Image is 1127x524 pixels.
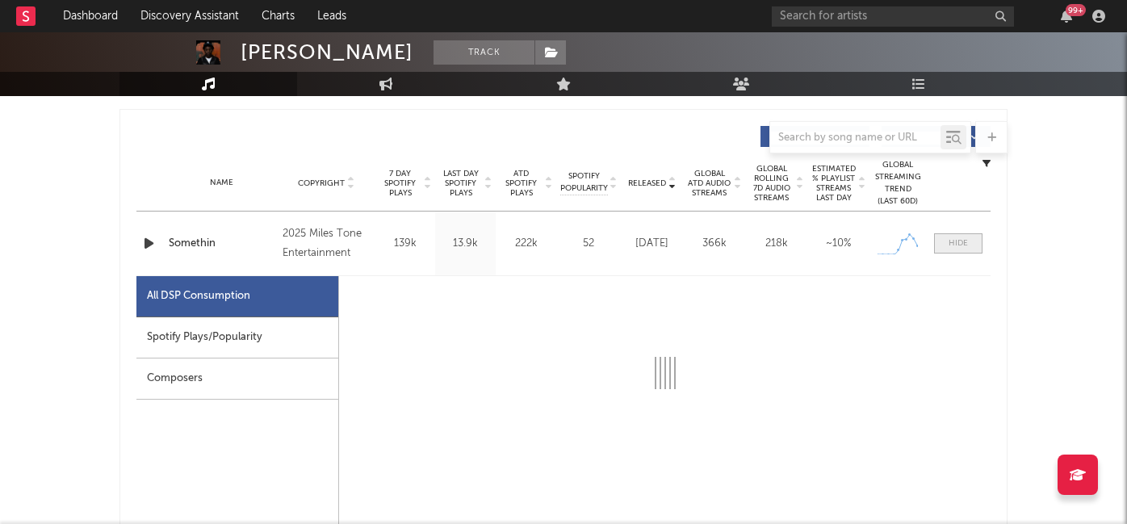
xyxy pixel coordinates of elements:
[687,169,731,198] span: Global ATD Audio Streams
[1061,10,1072,23] button: 99+
[749,236,803,252] div: 218k
[434,40,534,65] button: Track
[811,164,856,203] span: Estimated % Playlist Streams Last Day
[439,236,492,252] div: 13.9k
[169,177,274,189] div: Name
[169,236,274,252] a: Somethin
[136,276,338,317] div: All DSP Consumption
[147,287,250,306] div: All DSP Consumption
[874,159,922,208] div: Global Streaming Trend (Last 60D)
[379,169,421,198] span: 7 Day Spotify Plays
[811,236,865,252] div: ~ 10 %
[749,164,794,203] span: Global Rolling 7D Audio Streams
[136,358,338,400] div: Composers
[560,236,617,252] div: 52
[560,170,608,195] span: Spotify Popularity
[379,236,431,252] div: 139k
[241,40,413,65] div: [PERSON_NAME]
[136,317,338,358] div: Spotify Plays/Popularity
[500,169,543,198] span: ATD Spotify Plays
[1066,4,1086,16] div: 99 +
[283,224,371,263] div: 2025 Miles Tone Entertainment
[439,169,482,198] span: Last Day Spotify Plays
[772,6,1014,27] input: Search for artists
[625,236,679,252] div: [DATE]
[687,236,741,252] div: 366k
[770,132,941,145] input: Search by song name or URL
[628,178,666,188] span: Released
[500,236,552,252] div: 222k
[298,178,345,188] span: Copyright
